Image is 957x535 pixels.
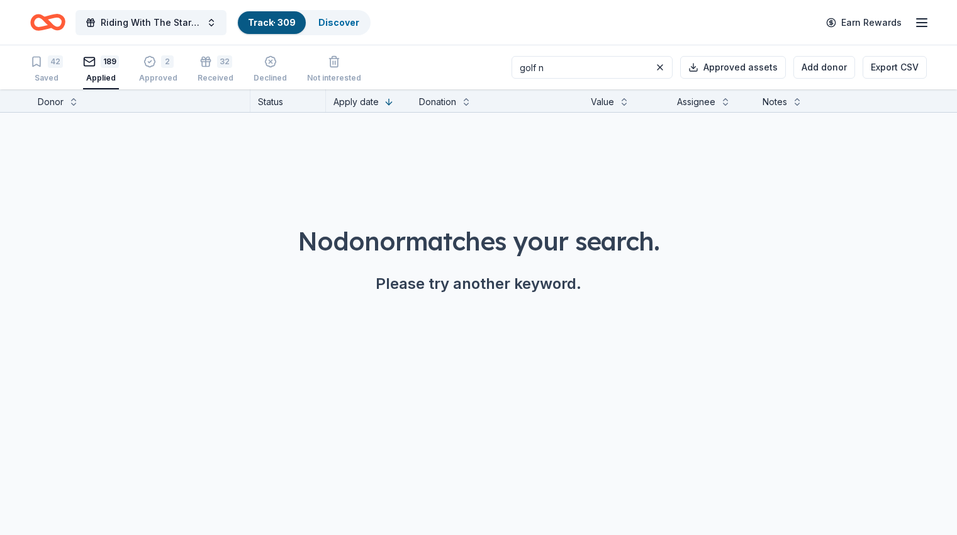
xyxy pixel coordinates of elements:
[248,17,296,28] a: Track· 309
[30,73,63,83] div: Saved
[76,10,227,35] button: Riding With The Stars Gala
[333,94,379,110] div: Apply date
[591,94,614,110] div: Value
[139,50,177,89] button: 2Approved
[30,274,927,294] div: Please try another keyword.
[793,56,855,79] button: Add donor
[101,15,201,30] span: Riding With The Stars Gala
[819,11,909,34] a: Earn Rewards
[198,73,233,83] div: Received
[237,10,371,35] button: Track· 309Discover
[217,55,232,68] div: 32
[30,223,927,259] div: No donor matches your search.
[83,50,119,89] button: 189Applied
[139,73,177,83] div: Approved
[254,73,287,83] div: Declined
[863,56,927,79] button: Export CSV
[254,50,287,89] button: Declined
[512,56,673,79] input: Search applied
[30,8,65,37] a: Home
[318,17,359,28] a: Discover
[101,55,119,68] div: 189
[680,56,786,79] button: Approved assets
[677,94,715,110] div: Assignee
[307,50,361,89] button: Not interested
[48,55,63,68] div: 42
[38,94,64,110] div: Donor
[763,94,787,110] div: Notes
[250,89,326,112] div: Status
[198,50,233,89] button: 32Received
[30,50,63,89] button: 42Saved
[161,55,174,68] div: 2
[307,73,361,83] div: Not interested
[83,73,119,83] div: Applied
[419,94,456,110] div: Donation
